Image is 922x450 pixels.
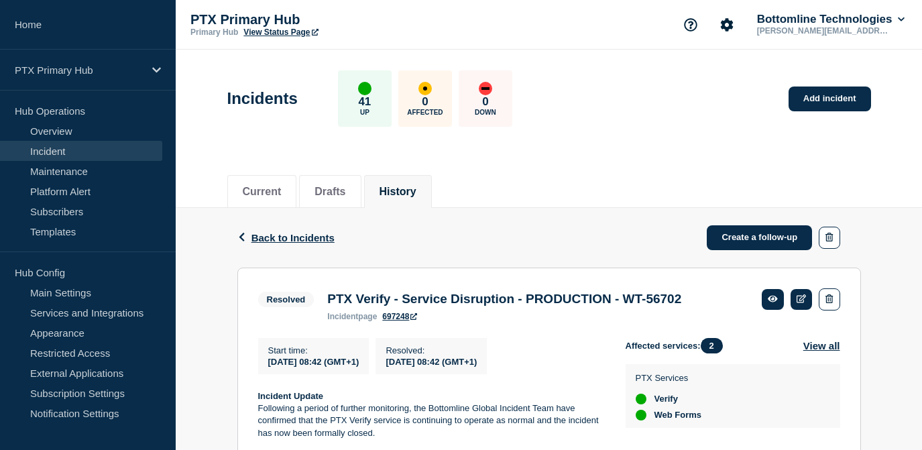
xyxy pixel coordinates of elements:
[407,109,443,116] p: Affected
[190,27,238,37] p: Primary Hub
[327,312,377,321] p: page
[258,292,314,307] span: Resolved
[701,338,723,353] span: 2
[358,95,371,109] p: 41
[803,338,840,353] button: View all
[707,225,812,250] a: Create a follow-up
[237,232,335,243] button: Back to Incidents
[314,186,345,198] button: Drafts
[190,12,459,27] p: PTX Primary Hub
[258,402,604,439] p: Following a period of further monitoring, the Bottomline Global Incident Team have confirmed that...
[422,95,428,109] p: 0
[654,410,702,420] span: Web Forms
[386,345,477,355] p: Resolved :
[636,373,702,383] p: PTX Services
[677,11,705,39] button: Support
[380,186,416,198] button: History
[418,82,432,95] div: affected
[327,312,358,321] span: incident
[268,357,359,367] span: [DATE] 08:42 (GMT+1)
[227,89,298,108] h1: Incidents
[475,109,496,116] p: Down
[258,391,324,401] strong: Incident Update
[482,95,488,109] p: 0
[327,292,681,306] h3: PTX Verify - Service Disruption - PRODUCTION - WT-56702
[479,82,492,95] div: down
[754,26,894,36] p: [PERSON_NAME][EMAIL_ADDRESS][PERSON_NAME][DOMAIN_NAME]
[789,87,871,111] a: Add incident
[15,64,143,76] p: PTX Primary Hub
[754,13,907,26] button: Bottomline Technologies
[713,11,741,39] button: Account settings
[360,109,369,116] p: Up
[358,82,371,95] div: up
[386,357,477,367] span: [DATE] 08:42 (GMT+1)
[243,186,282,198] button: Current
[268,345,359,355] p: Start time :
[636,394,646,404] div: up
[382,312,417,321] a: 697248
[636,410,646,420] div: up
[654,394,678,404] span: Verify
[251,232,335,243] span: Back to Incidents
[243,27,318,37] a: View Status Page
[626,338,730,353] span: Affected services:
